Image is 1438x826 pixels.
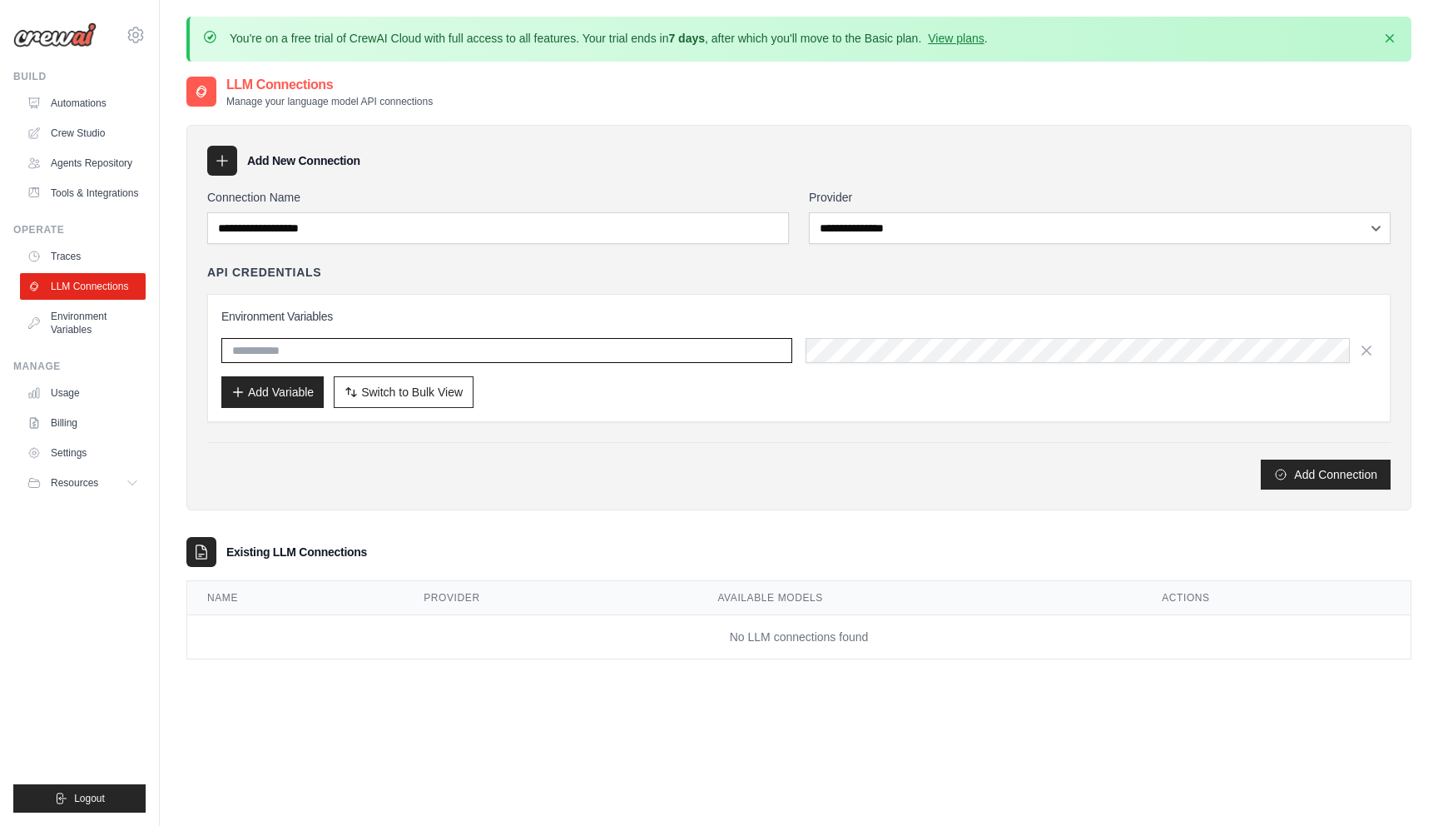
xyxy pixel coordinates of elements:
a: Agents Repository [20,150,146,177]
span: Resources [51,476,98,490]
button: Add Connection [1261,460,1391,490]
div: Manage [13,360,146,373]
button: Resources [20,470,146,496]
a: View plans [928,32,984,45]
div: Operate [13,223,146,236]
p: You're on a free trial of CrewAI Cloud with full access to all features. Your trial ends in , aft... [230,30,988,47]
p: Manage your language model API connections [226,95,433,108]
a: Automations [20,90,146,117]
div: Build [13,70,146,83]
a: Crew Studio [20,120,146,147]
label: Provider [809,189,1391,206]
a: Settings [20,440,146,466]
img: Logo [13,22,97,47]
h2: LLM Connections [226,75,433,95]
span: Logout [74,792,105,805]
th: Provider [404,581,697,615]
h3: Add New Connection [247,152,360,169]
label: Connection Name [207,189,789,206]
button: Add Variable [221,376,324,408]
a: LLM Connections [20,273,146,300]
th: Available Models [697,581,1142,615]
a: Traces [20,243,146,270]
a: Tools & Integrations [20,180,146,206]
a: Billing [20,410,146,436]
a: Environment Variables [20,303,146,343]
h4: API Credentials [207,264,321,281]
th: Actions [1142,581,1411,615]
button: Logout [13,784,146,813]
span: Switch to Bulk View [361,384,463,401]
td: No LLM connections found [187,615,1411,659]
strong: 7 days [668,32,705,45]
h3: Environment Variables [221,308,1376,325]
th: Name [187,581,404,615]
button: Switch to Bulk View [334,376,474,408]
a: Usage [20,380,146,406]
h3: Existing LLM Connections [226,544,367,560]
